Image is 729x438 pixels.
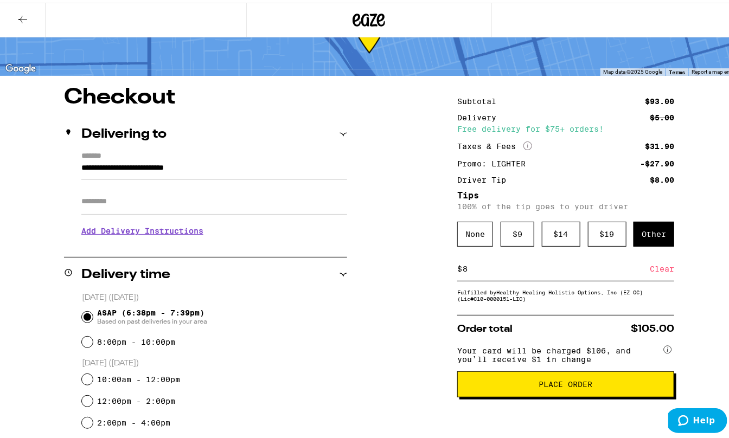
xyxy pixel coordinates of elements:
[81,216,347,241] h3: Add Delivery Instructions
[634,219,674,244] div: Other
[97,314,207,323] span: Based on past deliveries in your area
[542,219,580,244] div: $ 14
[81,125,167,138] h2: Delivering to
[64,84,347,106] h1: Checkout
[97,306,207,323] span: ASAP (6:38pm - 7:39pm)
[97,372,180,381] label: 10:00am - 12:00pm
[81,266,170,279] h2: Delivery time
[81,241,347,249] p: We'll contact you at [PHONE_NUMBER] when we arrive
[603,66,662,72] span: Map data ©2025 Google
[650,254,674,278] div: Clear
[97,416,170,424] label: 2:00pm - 4:00pm
[3,59,39,73] img: Google
[501,219,534,244] div: $ 9
[669,66,685,73] a: Terms
[650,173,674,181] div: $8.00
[539,378,593,385] span: Place Order
[457,219,493,244] div: None
[588,219,626,244] div: $ 19
[97,394,175,403] label: 12:00pm - 2:00pm
[457,286,674,299] div: Fulfilled by Healthy Healing Holistic Options, Inc (EZ OC) (Lic# C10-0000151-LIC )
[457,199,674,208] p: 100% of the tip goes to your driver
[462,261,650,271] input: 0
[457,157,533,165] div: Promo: LIGHTER
[640,157,674,165] div: -$27.90
[97,335,175,344] label: 8:00pm - 10:00pm
[457,111,504,119] div: Delivery
[82,356,347,366] p: [DATE] ([DATE])
[457,139,532,149] div: Taxes & Fees
[631,321,674,331] span: $105.00
[457,95,504,102] div: Subtotal
[645,95,674,102] div: $93.00
[3,59,39,73] a: Open this area in Google Maps (opens a new window)
[645,140,674,147] div: $31.90
[457,173,514,181] div: Driver Tip
[457,189,674,197] h5: Tips
[355,18,384,59] div: 49-110 min
[668,405,727,433] iframe: Opens a widget where you can find more information
[457,123,674,130] div: Free delivery for $75+ orders!
[82,290,347,300] p: [DATE] ([DATE])
[457,340,661,361] span: Your card will be charged $106, and you’ll receive $1 in change
[457,254,462,278] div: $
[650,111,674,119] div: $5.00
[457,369,674,395] button: Place Order
[457,321,513,331] span: Order total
